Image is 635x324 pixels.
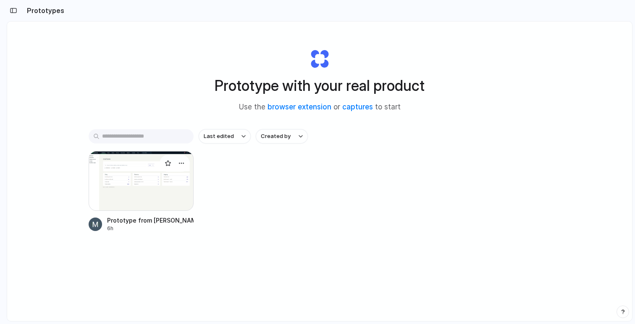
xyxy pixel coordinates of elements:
a: browser extension [268,103,331,111]
h1: Prototype with your real product [215,74,425,97]
span: Last edited [204,132,234,141]
div: 6h [107,225,194,232]
button: Created by [256,129,308,143]
button: Last edited [199,129,251,143]
a: Prototype from Zuno Admin DashboardPrototype from [PERSON_NAME] Admin Dashboard6h [89,151,194,232]
span: Created by [261,132,291,141]
div: Prototype from [PERSON_NAME] Admin Dashboard [107,216,194,225]
span: Use the or to start [239,102,401,113]
a: captures [342,103,373,111]
h2: Prototypes [24,5,64,16]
